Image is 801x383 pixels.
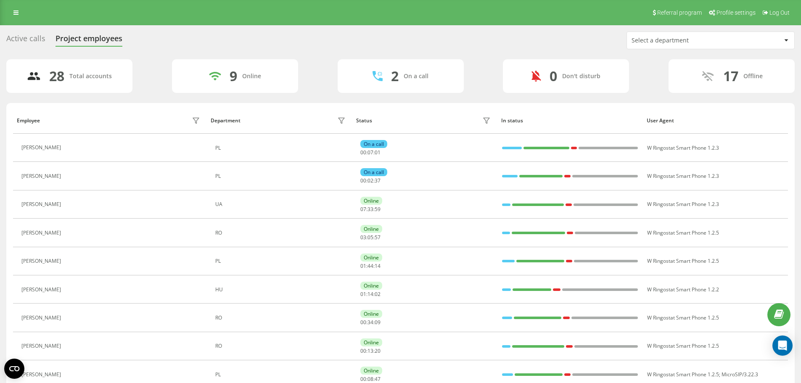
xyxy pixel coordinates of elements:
div: [PERSON_NAME] [21,145,63,151]
span: W Ringostat Smart Phone 1.2.3 [647,172,719,180]
div: Online [360,282,382,290]
div: 2 [391,68,399,84]
span: 59 [375,206,381,213]
div: On a call [404,73,428,80]
span: 03 [360,234,366,241]
div: Online [242,73,261,80]
button: Open CMP widget [4,359,24,379]
div: PL [215,145,348,151]
span: 47 [375,375,381,383]
span: W Ringostat Smart Phone 1.2.5 [647,257,719,264]
span: 02 [367,177,373,184]
span: 00 [360,347,366,354]
div: RO [215,230,348,236]
div: Online [360,338,382,346]
span: 09 [375,319,381,326]
div: Select a department [632,37,732,44]
span: W Ringostat Smart Phone 1.2.5 [647,371,719,378]
div: : : [360,376,381,382]
div: [PERSON_NAME] [21,258,63,264]
div: Online [360,254,382,261]
div: User Agent [647,118,784,124]
span: 08 [367,375,373,383]
span: 00 [360,319,366,326]
div: [PERSON_NAME] [21,372,63,378]
div: Offline [743,73,763,80]
span: 01 [360,262,366,269]
div: : : [360,206,381,212]
div: 9 [230,68,237,84]
span: Profile settings [716,9,756,16]
span: 01 [360,291,366,298]
div: Employee [17,118,40,124]
div: PL [215,372,348,378]
span: Referral program [657,9,702,16]
div: Active calls [6,34,45,47]
div: [PERSON_NAME] [21,201,63,207]
div: On a call [360,140,387,148]
div: : : [360,291,381,297]
span: 57 [375,234,381,241]
div: 28 [49,68,64,84]
span: 07 [360,206,366,213]
span: W Ringostat Smart Phone 1.2.2 [647,286,719,293]
span: W Ringostat Smart Phone 1.2.5 [647,229,719,236]
div: RO [215,343,348,349]
div: On a call [360,168,387,176]
div: Status [356,118,372,124]
div: [PERSON_NAME] [21,287,63,293]
div: : : [360,235,381,240]
span: 07 [367,149,373,156]
div: 0 [550,68,557,84]
div: PL [215,258,348,264]
span: W Ringostat Smart Phone 1.2.5 [647,342,719,349]
span: 02 [375,291,381,298]
span: 37 [375,177,381,184]
div: : : [360,348,381,354]
div: Online [360,225,382,233]
div: [PERSON_NAME] [21,315,63,321]
span: Log Out [769,9,790,16]
span: W Ringostat Smart Phone 1.2.3 [647,201,719,208]
div: : : [360,263,381,269]
div: : : [360,178,381,184]
span: 00 [360,375,366,383]
div: Online [360,310,382,318]
div: : : [360,150,381,156]
span: MicroSIP/3.22.3 [722,371,758,378]
span: 00 [360,177,366,184]
span: 14 [375,262,381,269]
div: UA [215,201,348,207]
span: 05 [367,234,373,241]
div: [PERSON_NAME] [21,173,63,179]
span: W Ringostat Smart Phone 1.2.5 [647,314,719,321]
span: 34 [367,319,373,326]
span: 00 [360,149,366,156]
div: Open Intercom Messenger [772,335,793,356]
div: : : [360,320,381,325]
div: PL [215,173,348,179]
div: [PERSON_NAME] [21,343,63,349]
div: Don't disturb [562,73,600,80]
div: RO [215,315,348,321]
div: Project employees [56,34,122,47]
div: In status [501,118,639,124]
span: 33 [367,206,373,213]
div: [PERSON_NAME] [21,230,63,236]
span: 44 [367,262,373,269]
div: Department [211,118,241,124]
span: W Ringostat Smart Phone 1.2.3 [647,144,719,151]
span: 13 [367,347,373,354]
span: 14 [367,291,373,298]
div: 17 [723,68,738,84]
span: 20 [375,347,381,354]
div: Total accounts [69,73,112,80]
div: Online [360,197,382,205]
div: Online [360,367,382,375]
div: HU [215,287,348,293]
span: 01 [375,149,381,156]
